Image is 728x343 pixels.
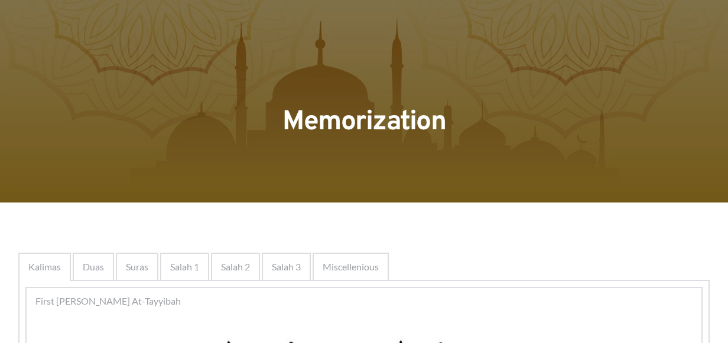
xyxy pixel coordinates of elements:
[28,260,61,274] span: Kalimas
[126,260,148,274] span: Suras
[272,260,301,274] span: Salah 3
[170,260,199,274] span: Salah 1
[35,294,181,308] span: First [PERSON_NAME] At-Tayyibah
[221,260,250,274] span: Salah 2
[83,260,104,274] span: Duas
[282,105,446,140] span: Memorization
[323,260,379,274] span: Miscellenious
